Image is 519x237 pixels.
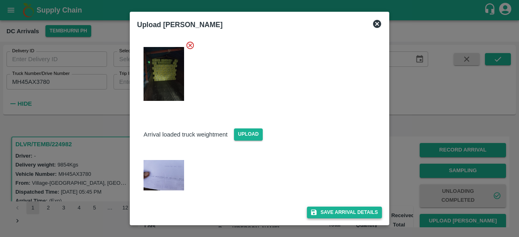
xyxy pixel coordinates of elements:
button: Save Arrival Details [307,207,382,218]
span: Upload [234,128,263,140]
img: https://app.vegrow.in/rails/active_storage/blobs/redirect/eyJfcmFpbHMiOnsiZGF0YSI6MzA3MTgwMywicHV... [144,47,184,101]
img: https://app.vegrow.in/rails/active_storage/blobs/redirect/eyJfcmFpbHMiOnsiZGF0YSI6MzA3MTgwMiwicHV... [144,160,184,190]
b: Upload [PERSON_NAME] [137,21,223,29]
p: Arrival loaded truck weightment [144,130,227,139]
